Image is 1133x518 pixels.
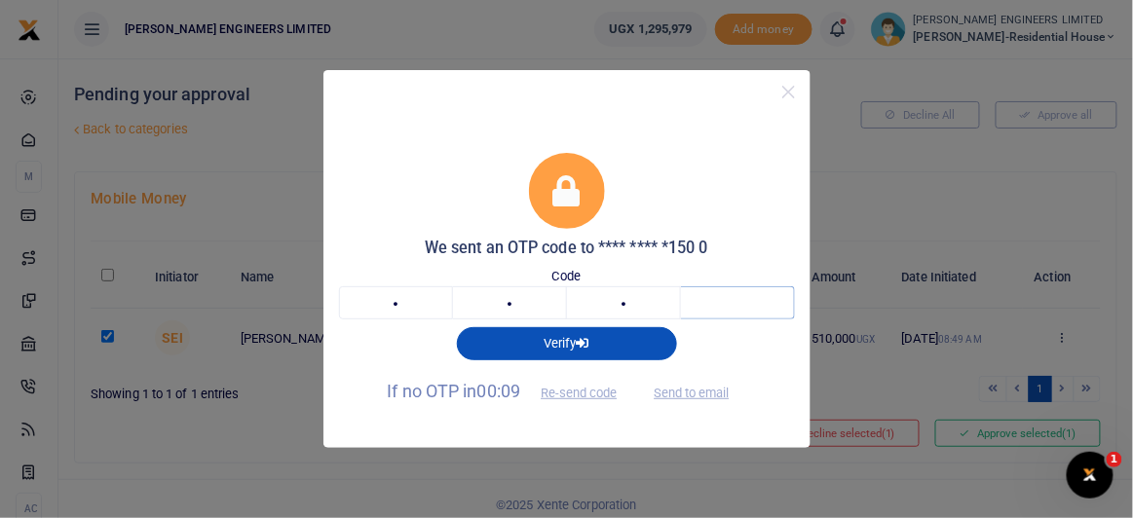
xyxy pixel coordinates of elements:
[1107,452,1122,467] span: 1
[388,381,634,401] span: If no OTP in
[774,78,803,106] button: Close
[552,267,581,286] label: Code
[457,327,677,360] button: Verify
[477,381,521,401] span: 00:09
[1067,452,1114,499] iframe: Intercom live chat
